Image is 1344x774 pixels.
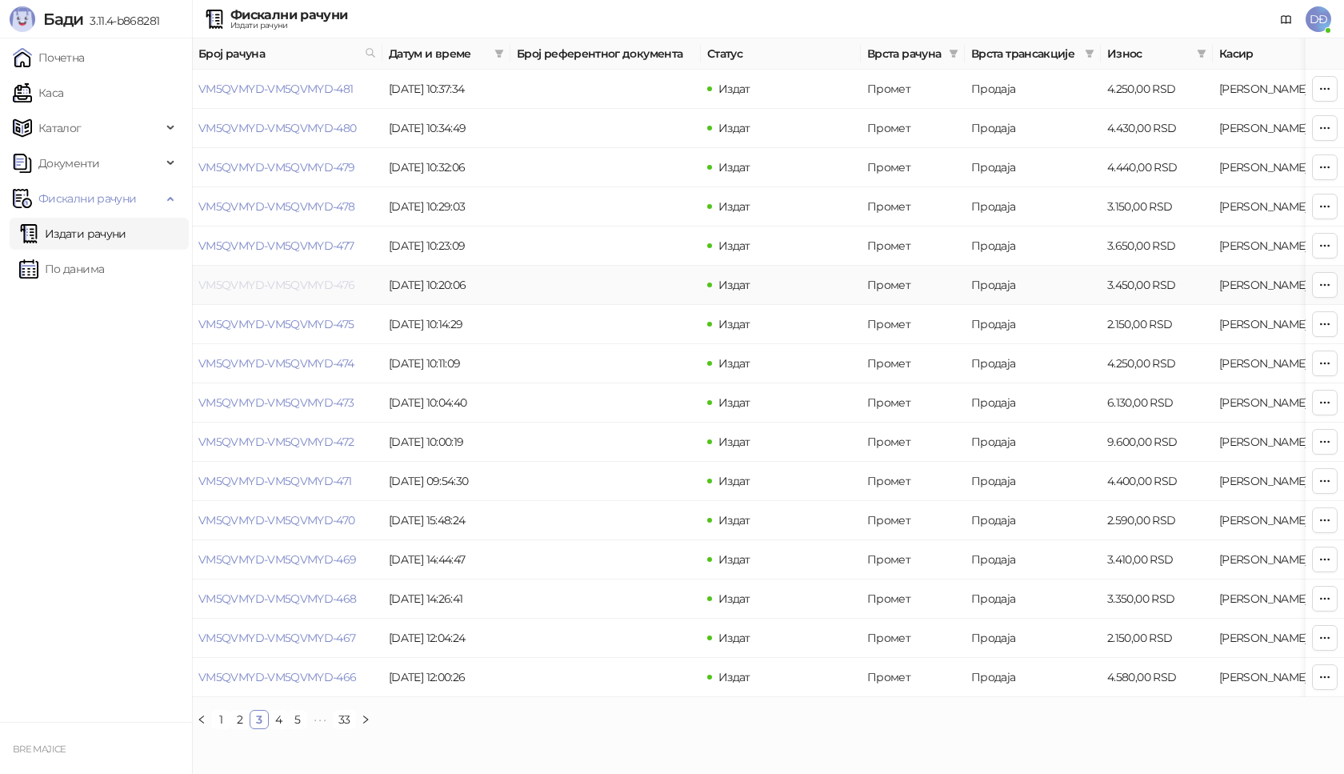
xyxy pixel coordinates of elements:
[718,199,750,214] span: Издат
[382,227,510,266] td: [DATE] 10:23:09
[198,82,354,96] a: VM5QVMYD-VM5QVMYD-481
[230,9,347,22] div: Фискални рачуни
[333,710,356,729] li: 33
[19,253,104,285] a: По данима
[718,631,750,645] span: Издат
[861,658,965,697] td: Промет
[701,38,861,70] th: Статус
[718,435,750,449] span: Издат
[38,147,99,179] span: Документи
[198,356,354,371] a: VM5QVMYD-VM5QVMYD-474
[1101,658,1213,697] td: 4.580,00 RSD
[198,592,357,606] a: VM5QVMYD-VM5QVMYD-468
[198,395,354,410] a: VM5QVMYD-VM5QVMYD-473
[1101,227,1213,266] td: 3.650,00 RSD
[382,383,510,423] td: [DATE] 10:04:40
[356,710,375,729] li: Следећа страна
[198,160,355,174] a: VM5QVMYD-VM5QVMYD-479
[198,239,354,253] a: VM5QVMYD-VM5QVMYD-477
[718,552,750,567] span: Издат
[198,199,355,214] a: VM5QVMYD-VM5QVMYD-478
[861,540,965,579] td: Промет
[361,715,370,724] span: right
[198,435,354,449] a: VM5QVMYD-VM5QVMYD-472
[1101,109,1213,148] td: 4.430,00 RSD
[382,540,510,579] td: [DATE] 14:44:47
[861,187,965,227] td: Промет
[192,187,382,227] td: VM5QVMYD-VM5QVMYD-478
[1107,45,1190,62] span: Износ
[19,218,126,250] a: Издати рачуни
[10,6,35,32] img: Logo
[965,266,1101,305] td: Продаја
[192,462,382,501] td: VM5QVMYD-VM5QVMYD-471
[389,45,488,62] span: Датум и време
[718,513,750,527] span: Издат
[382,462,510,501] td: [DATE] 09:54:30
[198,474,352,488] a: VM5QVMYD-VM5QVMYD-471
[198,670,357,684] a: VM5QVMYD-VM5QVMYD-466
[861,227,965,266] td: Промет
[1101,619,1213,658] td: 2.150,00 RSD
[192,383,382,423] td: VM5QVMYD-VM5QVMYD-473
[1101,501,1213,540] td: 2.590,00 RSD
[1101,423,1213,462] td: 9.600,00 RSD
[212,711,230,728] a: 1
[861,266,965,305] td: Промет
[198,317,354,331] a: VM5QVMYD-VM5QVMYD-475
[965,619,1101,658] td: Продаја
[965,658,1101,697] td: Продаја
[965,579,1101,619] td: Продаја
[382,148,510,187] td: [DATE] 10:32:06
[718,239,750,253] span: Издат
[43,10,83,29] span: Бади
[718,317,750,331] span: Издат
[192,710,211,729] li: Претходна страна
[198,278,355,292] a: VM5QVMYD-VM5QVMYD-476
[1194,42,1210,66] span: filter
[971,45,1078,62] span: Врста трансакције
[307,710,333,729] li: Следећих 5 Страна
[13,77,63,109] a: Каса
[1101,579,1213,619] td: 3.350,00 RSD
[198,631,356,645] a: VM5QVMYD-VM5QVMYD-467
[965,540,1101,579] td: Продаја
[1101,148,1213,187] td: 4.440,00 RSD
[198,45,358,62] span: Број рачуна
[13,42,85,74] a: Почетна
[192,619,382,658] td: VM5QVMYD-VM5QVMYD-467
[192,710,211,729] button: left
[861,38,965,70] th: Врста рачуна
[269,710,288,729] li: 4
[965,423,1101,462] td: Продаја
[965,501,1101,540] td: Продаја
[192,540,382,579] td: VM5QVMYD-VM5QVMYD-469
[382,501,510,540] td: [DATE] 15:48:24
[334,711,355,728] a: 33
[965,344,1101,383] td: Продаја
[1101,540,1213,579] td: 3.410,00 RSD
[965,38,1101,70] th: Врста трансакције
[192,227,382,266] td: VM5QVMYD-VM5QVMYD-477
[718,160,750,174] span: Издат
[288,710,307,729] li: 5
[861,70,965,109] td: Промет
[861,383,965,423] td: Промет
[965,383,1101,423] td: Продаја
[382,579,510,619] td: [DATE] 14:26:41
[510,38,701,70] th: Број референтног документа
[356,710,375,729] button: right
[38,112,82,144] span: Каталог
[965,148,1101,187] td: Продаја
[192,305,382,344] td: VM5QVMYD-VM5QVMYD-475
[289,711,306,728] a: 5
[1197,49,1206,58] span: filter
[861,579,965,619] td: Промет
[1101,462,1213,501] td: 4.400,00 RSD
[211,710,230,729] li: 1
[718,121,750,135] span: Издат
[231,711,249,728] a: 2
[382,187,510,227] td: [DATE] 10:29:03
[946,42,962,66] span: filter
[83,14,159,28] span: 3.11.4-b868281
